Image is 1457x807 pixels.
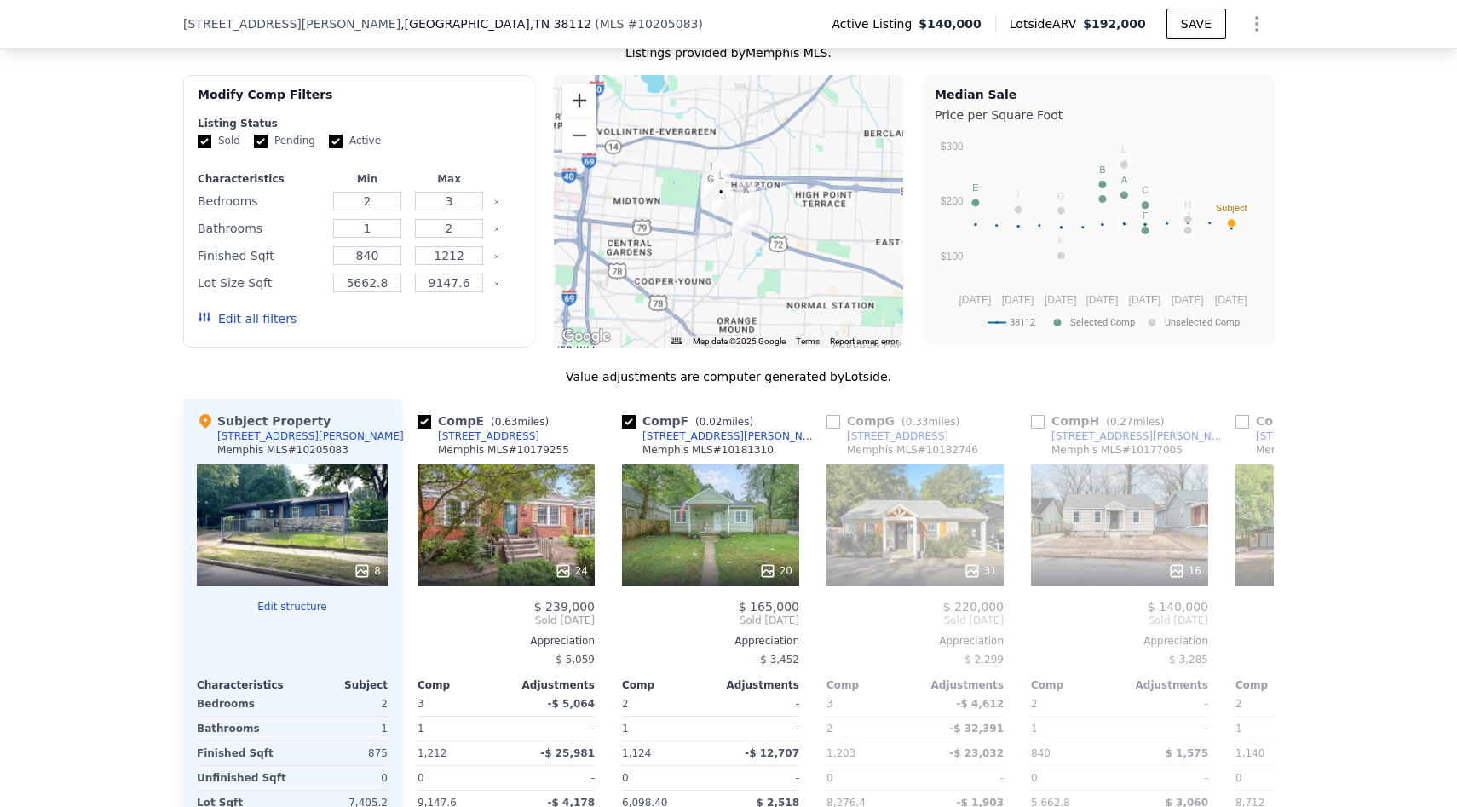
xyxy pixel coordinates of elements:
div: Finished Sqft [197,741,289,765]
text: Subject [1216,203,1247,213]
span: 2 [622,698,629,710]
span: 0 [418,772,424,784]
text: Selected Comp [1070,317,1135,328]
a: [STREET_ADDRESS] [1235,429,1357,443]
span: Sold [DATE] [1031,614,1208,627]
div: - [510,717,595,741]
span: Lotside ARV [1010,15,1083,32]
a: Terms (opens in new tab) [796,337,820,346]
div: 0 [296,766,388,790]
div: - [1123,766,1208,790]
span: 1,203 [826,747,855,759]
span: Map data ©2025 Google [693,337,786,346]
span: Active Listing [832,15,919,32]
text: [DATE] [959,294,991,306]
div: Listings provided by Memphis MLS . [183,44,1274,61]
text: G [1057,191,1065,201]
text: A [1121,175,1128,185]
div: Listing Status [198,117,519,130]
div: Bedrooms [198,189,323,213]
span: -$ 3,285 [1166,654,1208,666]
text: $200 [941,195,964,207]
text: K [1058,235,1065,245]
span: 0.02 [700,416,723,428]
span: 1,140 [1235,747,1264,759]
div: Lot Size Sqft [198,271,323,295]
div: Adjustments [1120,678,1208,692]
div: Appreciation [418,634,595,648]
div: A chart. [935,127,1263,340]
text: H [1184,199,1191,210]
div: 2500 Harvard Ave [707,164,726,193]
div: 23 N Humes St [733,209,752,238]
div: 2 [296,692,388,716]
div: 2579 Everett Ave [712,184,731,213]
span: 3 [418,698,424,710]
span: 0.63 [495,416,518,428]
div: 2 [826,717,912,741]
div: 31 [964,562,997,579]
span: $ 239,000 [534,600,595,614]
div: Appreciation [622,634,799,648]
a: [STREET_ADDRESS] [826,429,948,443]
div: 185 N Bingham St [711,183,730,212]
span: Sold [DATE] [418,614,595,627]
div: Comp [826,678,915,692]
div: Value adjustments are computer generated by Lotside . [183,368,1274,385]
button: Zoom out [562,118,596,153]
div: 2545 Harvard Ave [711,167,730,196]
text: $100 [941,251,964,262]
button: Clear [493,280,500,287]
span: $ 220,000 [943,600,1004,614]
div: Unfinished Sqft [197,766,289,790]
div: 875 [296,741,388,765]
span: $ 140,000 [1148,600,1208,614]
div: - [919,766,1004,790]
button: SAVE [1166,9,1226,39]
text: $300 [941,141,964,153]
text: F [1143,210,1149,221]
div: - [714,766,799,790]
span: 0 [1235,772,1242,784]
text: B [1099,164,1105,175]
div: Comp [622,678,711,692]
img: Google [558,326,614,348]
div: 223 N Hollywood St [700,178,719,207]
span: 2 [1031,698,1038,710]
div: - [714,692,799,716]
div: Adjustments [711,678,799,692]
a: [STREET_ADDRESS][PERSON_NAME] [622,429,820,443]
span: 840 [1031,747,1051,759]
div: [STREET_ADDRESS][PERSON_NAME] [1051,429,1229,443]
input: Active [329,135,343,148]
text: [DATE] [1129,294,1161,306]
div: 1 [1235,717,1321,741]
button: Show Options [1240,7,1274,41]
div: - [714,717,799,741]
div: - [1123,717,1208,741]
span: 0 [826,772,833,784]
span: [STREET_ADDRESS][PERSON_NAME] [183,15,400,32]
button: Zoom in [562,84,596,118]
span: -$ 3,452 [757,654,799,666]
div: ( ) [595,15,703,32]
label: Sold [198,134,240,148]
div: - [510,766,595,790]
text: [DATE] [1215,294,1247,306]
button: Edit structure [197,600,388,614]
span: ( miles) [484,416,556,428]
span: 0.27 [1110,416,1133,428]
span: Sold [DATE] [622,614,799,627]
span: ( miles) [688,416,760,428]
div: 24 [555,562,588,579]
div: Max [412,172,487,186]
span: $ 5,059 [556,654,595,666]
div: Finished Sqft [198,244,323,268]
div: Appreciation [826,634,1004,648]
div: Memphis MLS # 10181310 [642,443,774,457]
span: 2 [1235,698,1242,710]
text: 38112 [1010,317,1035,328]
span: 0 [622,772,629,784]
span: 3 [826,698,833,710]
div: - [1235,648,1413,672]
